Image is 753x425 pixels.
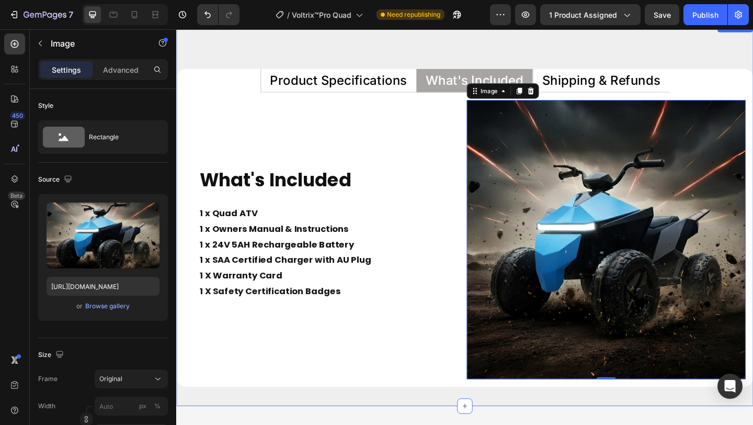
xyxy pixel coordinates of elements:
[316,77,619,381] img: gempages_492219557428069498-24abd3df-f86c-49d5-b357-c69b985036a0.webp
[329,62,351,72] div: Image
[151,400,164,412] button: px
[38,173,74,187] div: Source
[89,125,153,149] div: Rectangle
[38,348,66,362] div: Size
[271,49,378,62] p: What's Included
[95,370,168,388] button: Original
[645,4,679,25] button: Save
[38,101,53,110] div: Style
[549,9,617,20] span: 1 product assigned
[10,111,25,120] div: 450
[136,400,149,412] button: %
[540,4,641,25] button: 1 product assigned
[683,4,727,25] button: Publish
[197,4,239,25] div: Undo/Redo
[287,9,290,20] span: /
[25,192,295,276] p: 1 x Quad ATV 1 x Owners Manual & Instructions 1 x 24V 5AH Rechargeable Battery 1 x SAA Certified ...
[47,203,159,269] img: preview-image
[139,401,146,411] div: px
[176,29,753,425] iframe: Design area
[76,300,83,312] span: or
[692,9,718,20] div: Publish
[8,192,25,200] div: Beta
[99,374,122,384] span: Original
[387,10,440,19] span: Need republishing
[47,277,159,296] input: https://example.com/image.jpg
[52,64,81,75] p: Settings
[85,301,130,311] button: Browse gallery
[38,401,55,411] label: Width
[292,9,351,20] span: Voltrix™Pro Quad
[154,401,161,411] div: %
[4,4,78,25] button: 7
[24,150,296,177] h2: What's Included
[103,64,139,75] p: Advanced
[398,49,527,62] p: Shipping & Refunds
[717,374,743,399] div: Open Intercom Messenger
[25,276,295,293] p: 1 X Safety Certification Badges
[654,10,671,19] span: Save
[38,374,58,384] label: Frame
[51,37,140,50] p: Image
[69,8,73,21] p: 7
[95,397,168,416] input: px%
